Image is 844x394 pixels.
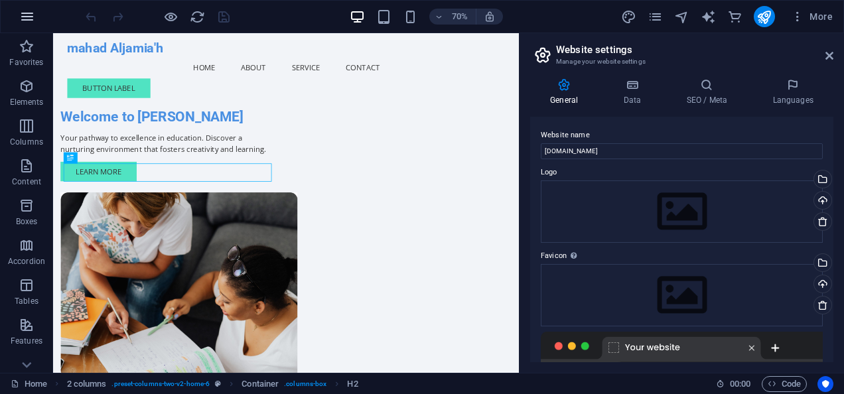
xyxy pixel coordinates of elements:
p: Boxes [16,216,38,227]
h3: Manage your website settings [556,56,807,68]
label: Logo [541,164,823,180]
i: Pages (Ctrl+Alt+S) [648,9,663,25]
i: Navigator [674,9,689,25]
span: Click to select. Double-click to edit [347,376,358,392]
span: More [791,10,833,23]
div: Select files from the file manager, stock photos, or upload file(s) [541,264,823,326]
p: Features [11,336,42,346]
button: Usercentrics [817,376,833,392]
i: This element is a customizable preset [215,380,221,387]
label: Website name [541,127,823,143]
span: Click to select. Double-click to edit [67,376,107,392]
input: Name... [541,143,823,159]
i: AI Writer [701,9,716,25]
button: commerce [727,9,743,25]
i: On resize automatically adjust zoom level to fit chosen device. [484,11,496,23]
i: Commerce [727,9,742,25]
button: Click here to leave preview mode and continue editing [163,9,178,25]
button: publish [754,6,775,27]
h4: Languages [752,78,833,106]
button: navigator [674,9,690,25]
h6: 70% [449,9,470,25]
p: Accordion [8,256,45,267]
i: Design (Ctrl+Alt+Y) [621,9,636,25]
span: Code [768,376,801,392]
label: Favicon [541,248,823,264]
span: Click to select. Double-click to edit [242,376,279,392]
button: reload [189,9,205,25]
button: More [786,6,838,27]
span: . preset-columns-two-v2-home-6 [111,376,210,392]
button: 70% [429,9,476,25]
span: : [739,379,741,389]
button: text_generator [701,9,717,25]
button: Code [762,376,807,392]
button: design [621,9,637,25]
span: . columns-box [284,376,326,392]
h2: Website settings [556,44,833,56]
p: Tables [15,296,38,306]
h4: General [530,78,603,106]
h4: Data [603,78,666,106]
p: Elements [10,97,44,107]
a: Click to cancel selection. Double-click to open Pages [11,376,47,392]
button: pages [648,9,664,25]
p: Content [12,176,41,187]
div: Select files from the file manager, stock photos, or upload file(s) [541,180,823,243]
h6: Session time [716,376,751,392]
p: Favorites [9,57,43,68]
span: 00 00 [730,376,750,392]
h4: SEO / Meta [666,78,752,106]
nav: breadcrumb [67,376,358,392]
p: Columns [10,137,43,147]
